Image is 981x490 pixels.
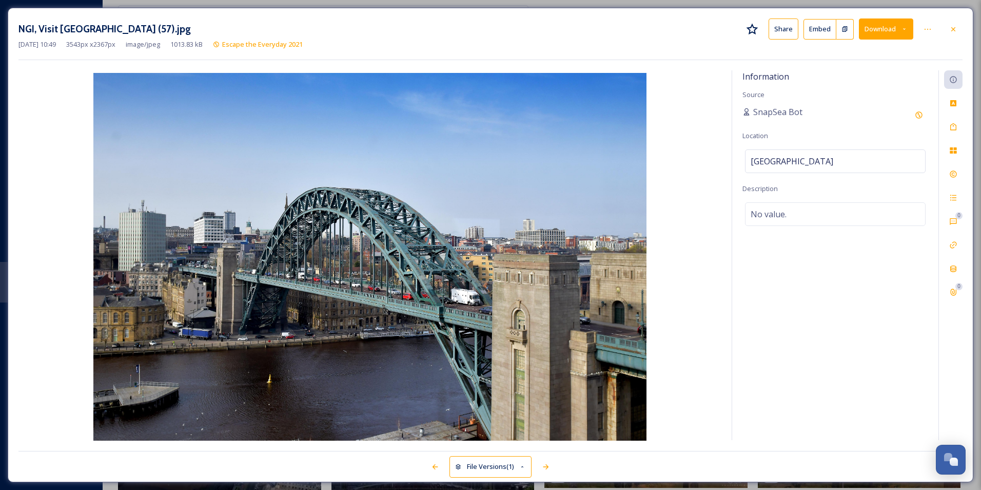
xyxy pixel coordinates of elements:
[803,19,836,40] button: Embed
[753,106,802,118] span: SnapSea Bot
[126,40,160,49] span: image/jpeg
[936,445,966,475] button: Open Chat
[742,184,778,193] span: Description
[742,71,789,82] span: Information
[751,208,787,220] span: No value.
[449,456,532,477] button: File Versions(1)
[18,40,56,49] span: [DATE] 10:49
[955,212,963,219] div: 0
[751,155,833,167] span: [GEOGRAPHIC_DATA]
[18,73,721,443] img: NGI%2C%20Visit%20England%20%2857%29.jpg
[18,22,191,36] h3: NGI, Visit [GEOGRAPHIC_DATA] (57).jpg
[859,18,913,40] button: Download
[769,18,798,40] button: Share
[66,40,115,49] span: 3543 px x 2367 px
[742,90,764,99] span: Source
[222,40,303,49] span: Escape the Everyday 2021
[742,131,768,140] span: Location
[955,283,963,290] div: 0
[170,40,203,49] span: 1013.83 kB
